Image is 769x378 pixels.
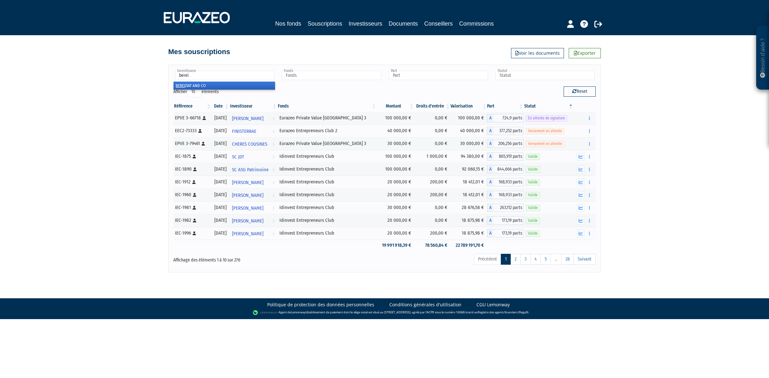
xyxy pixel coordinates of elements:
th: Valorisation: activer pour trier la colonne par ordre croissant [451,101,487,112]
a: Documents [389,19,418,28]
i: [Français] Personne physique [192,180,196,184]
td: 100 000,00 € [376,150,414,163]
a: [PERSON_NAME] [229,176,277,189]
div: Idinvest Entrepreneurs Club [279,166,374,173]
span: SC JDT [232,151,244,163]
a: Conseillers [424,19,453,28]
i: Voir l'investisseur [272,113,275,125]
a: Exporter [569,48,601,58]
td: 94 380,00 € [451,150,487,163]
td: 200,00 € [414,189,451,201]
span: A [487,114,493,122]
div: [DATE] [214,230,227,237]
img: 1732889491-logotype_eurazeo_blanc_rvb.png [164,12,230,23]
div: A - Idinvest Entrepreneurs Club [487,152,524,161]
div: IEC-1912 [175,179,209,185]
i: [Français] Personne physique [193,193,196,197]
div: A - Idinvest Entrepreneurs Club [487,178,524,186]
td: 30 000,00 € [376,137,414,150]
span: A [487,165,493,173]
span: Valide [526,179,540,185]
i: [Français] Personne physique [198,129,202,133]
div: Idinvest Entrepreneurs Club [279,191,374,198]
span: 206,256 parts [493,140,524,148]
span: [PERSON_NAME] [232,215,263,227]
i: [Français] Personne physique [202,142,205,146]
td: 0,00 € [414,112,451,125]
td: 92 060,15 € [451,163,487,176]
i: [Français] Personne physique [193,231,196,235]
a: CHERES COUSINES [229,137,277,150]
a: Suivant [574,254,596,265]
span: 724,9 parts [493,114,524,122]
div: IEC-1996 [175,230,209,237]
i: Voir l'investisseur [272,215,275,227]
div: [DATE] [214,179,227,185]
td: 1 000,00 € [414,150,451,163]
div: Idinvest Entrepreneurs Club [279,153,374,160]
div: EPVE 3-66718 [175,115,209,121]
a: 4 [530,254,541,265]
div: Affichage des éléments 1 à 10 sur 276 [173,253,344,263]
td: 19 991 918,39 € [376,240,414,251]
th: Référence : activer pour trier la colonne par ordre croissant [173,101,211,112]
td: 18 875,98 € [451,214,487,227]
span: CHERES COUSINES [232,138,267,150]
button: Reset [564,86,596,97]
div: A - Idinvest Entrepreneurs Club [487,191,524,199]
i: Voir l'investisseur [272,202,275,214]
div: A - Idinvest Entrepreneurs Club [487,216,524,225]
div: EEC2-73333 [175,127,209,134]
span: Valide [526,192,540,198]
span: Valide [526,205,540,211]
td: 78 560,84 € [414,240,451,251]
div: Idinvest Entrepreneurs Club [279,204,374,211]
td: 20 000,00 € [376,176,414,189]
div: A - Eurazeo Private Value Europe 3 [487,114,524,122]
td: 28 676,58 € [451,201,487,214]
td: 0,00 € [414,201,451,214]
td: 20 000,00 € [376,227,414,240]
div: A - Idinvest Entrepreneurs Club [487,165,524,173]
a: Registre des agents financiers (Regafi) [478,310,528,314]
td: 40 000,00 € [376,125,414,137]
div: - Agent de (établissement de paiement dont le siège social est situé au [STREET_ADDRESS], agréé p... [6,310,763,316]
a: Conditions générales d'utilisation [389,302,461,308]
p: Besoin d'aide ? [759,29,766,87]
td: 200,00 € [414,227,451,240]
td: 22 789 191,70 € [451,240,487,251]
i: [Français] Personne physique [193,219,196,222]
div: [DATE] [214,204,227,211]
div: A - Idinvest Entrepreneurs Club [487,204,524,212]
a: [PERSON_NAME] [229,201,277,214]
span: A [487,204,493,212]
th: Statut : activer pour trier la colonne par ordre d&eacute;croissant [524,101,574,112]
td: 18 875,98 € [451,227,487,240]
div: IEC-1960 [175,191,209,198]
div: IEC-1982 [175,217,209,224]
td: 100 000,00 € [376,163,414,176]
td: 100 000,00 € [376,112,414,125]
span: 865,951 parts [493,152,524,161]
td: 0,00 € [414,214,451,227]
div: [DATE] [214,191,227,198]
img: logo-lemonway.png [253,310,277,316]
th: Part: activer pour trier la colonne par ordre croissant [487,101,524,112]
a: Investisseurs [349,19,382,28]
span: Versement en attente [526,128,564,134]
span: 844,666 parts [493,165,524,173]
a: 28 [561,254,574,265]
span: En attente de signature [526,115,567,121]
i: Voir l'investisseur [272,177,275,189]
div: Idinvest Entrepreneurs Club [279,217,374,224]
i: Voir l'investisseur [272,228,275,240]
i: Voir l'investisseur [272,151,275,163]
a: SC JDT [229,150,277,163]
i: [Français] Personne physique [203,116,206,120]
th: Montant: activer pour trier la colonne par ordre croissant [376,101,414,112]
a: 1 [501,254,511,265]
span: A [487,140,493,148]
div: Eurazeo Private Value [GEOGRAPHIC_DATA] 3 [279,140,374,147]
i: [Français] Personne physique [193,206,196,210]
a: [PERSON_NAME] [229,214,277,227]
